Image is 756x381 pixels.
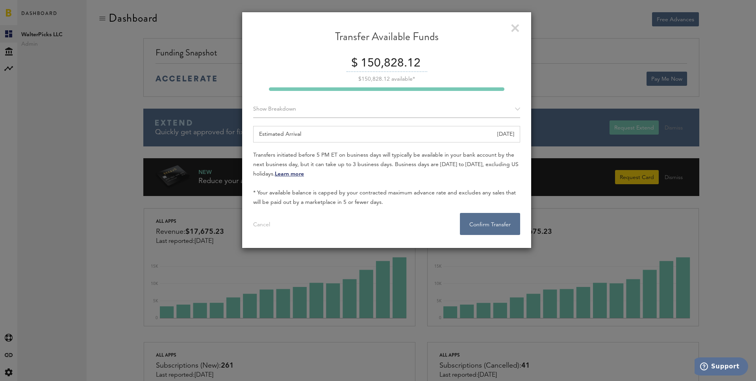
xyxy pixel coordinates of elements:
div: Transfer Available Funds [253,30,520,50]
button: Confirm Transfer [460,213,520,235]
div: Estimated Arrival [253,126,520,142]
a: Learn more [275,171,304,177]
div: [DATE] [497,126,514,142]
iframe: Opens a widget where you can find more information [695,357,748,377]
div: Breakdown [253,101,520,118]
div: Transfers initiated before 5 PM ET on business days will typically be available in your bank acco... [253,150,520,207]
div: $ [346,55,358,72]
button: Cancel [244,213,280,235]
span: Show [253,106,267,112]
div: $150,828.12 available* [253,76,520,82]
